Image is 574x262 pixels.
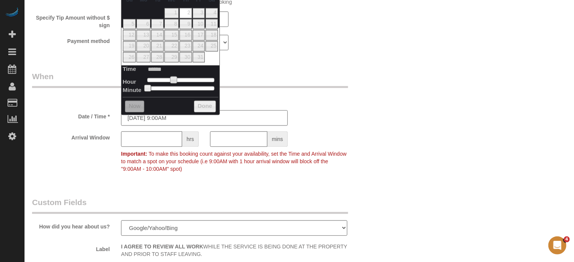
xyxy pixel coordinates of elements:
button: Now [125,100,144,112]
iframe: Intercom live chat [548,236,566,254]
a: 26 [123,52,136,62]
a: 1 [164,8,179,18]
a: 7 [151,19,163,29]
label: Payment method [26,35,115,45]
dt: Minute [123,86,141,95]
a: 24 [193,41,205,51]
a: 2 [180,8,192,18]
a: 31 [193,52,205,62]
a: 13 [137,30,150,40]
a: 22 [164,41,179,51]
a: 30 [180,52,192,62]
a: 14 [151,30,163,40]
a: 21 [151,41,163,51]
a: 5 [123,19,136,29]
legend: Custom Fields [32,197,348,214]
span: mins [267,131,288,147]
label: Specify Tip Amount without $ sign [26,11,115,29]
label: Arrival Window [26,131,115,141]
a: 6 [137,19,150,29]
span: To make this booking count against your availability, set the Time and Arrival Window to match a ... [121,151,347,172]
a: 25 [206,41,218,51]
a: 28 [151,52,163,62]
button: Done [194,100,216,112]
img: Automaid Logo [5,8,20,18]
a: 27 [137,52,150,62]
label: How did you hear about us? [26,220,115,230]
a: 16 [180,30,192,40]
strong: I AGREE TO REVIEW ALL WORK [121,244,203,250]
a: 8 [164,19,179,29]
dt: Hour [123,78,136,87]
a: 17 [193,30,205,40]
a: 9 [180,19,192,29]
a: 3 [193,8,205,18]
a: 4 [206,8,218,18]
input: MM/DD/YYYY HH:MM [121,110,288,126]
a: 11 [206,19,218,29]
strong: Important: [121,151,147,157]
span: 4 [564,236,570,242]
span: hrs [182,131,199,147]
a: 19 [123,41,136,51]
legend: When [32,71,348,88]
a: 23 [180,41,192,51]
a: 29 [164,52,179,62]
a: 20 [137,41,150,51]
a: 18 [206,30,218,40]
dt: Time [123,65,136,74]
a: 12 [123,30,136,40]
a: 15 [164,30,179,40]
label: Date / Time * [26,110,115,120]
label: Label [26,243,115,253]
a: 10 [193,19,205,29]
